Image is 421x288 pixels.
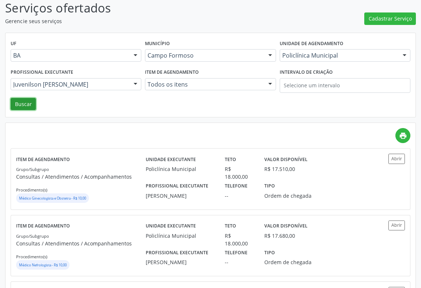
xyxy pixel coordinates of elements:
[146,181,208,192] label: Profissional executante
[369,15,412,22] span: Cadastrar Serviço
[264,154,308,165] label: Valor disponível
[264,258,313,266] div: Ordem de chegada
[146,247,208,259] label: Profissional executante
[264,220,308,232] label: Valor disponível
[280,38,343,50] label: Unidade de agendamento
[225,154,236,165] label: Teto
[16,167,49,172] small: Grupo/Subgrupo
[364,12,416,25] button: Cadastrar Serviço
[264,165,295,173] div: R$ 17.510,00
[16,220,70,232] label: Item de agendamento
[19,196,86,201] small: Médico Ginecologista e Obstetra - R$ 10,00
[145,67,199,78] label: Item de agendamento
[19,263,67,267] small: Médico Nefrologista - R$ 10,00
[13,81,126,88] span: Juvenilson [PERSON_NAME]
[388,154,405,164] button: Abrir
[264,192,313,200] div: Ordem de chegada
[148,81,261,88] span: Todos os itens
[395,128,410,143] a: print
[282,52,395,59] span: Policlínica Municipal
[16,187,47,193] small: Procedimento(s)
[264,232,295,240] div: R$ 17.680,00
[16,240,146,247] p: Consultas / Atendimentos / Acompanhamentos
[280,67,333,78] label: Intervalo de criação
[225,247,247,259] label: Telefone
[13,52,126,59] span: BA
[146,232,215,240] div: Policlínica Municipal
[148,52,261,59] span: Campo Formoso
[146,165,215,173] div: Policlínica Municipal
[146,192,215,200] div: [PERSON_NAME]
[16,173,146,181] p: Consultas / Atendimentos / Acompanhamentos
[388,220,405,230] button: Abrir
[16,154,70,165] label: Item de agendamento
[225,258,254,266] div: --
[145,38,170,50] label: Município
[11,67,73,78] label: Profissional executante
[264,247,275,259] label: Tipo
[264,181,275,192] label: Tipo
[11,98,36,110] button: Buscar
[225,220,236,232] label: Teto
[146,154,196,165] label: Unidade executante
[16,254,47,259] small: Procedimento(s)
[225,192,254,200] div: --
[146,258,215,266] div: [PERSON_NAME]
[16,233,49,239] small: Grupo/Subgrupo
[399,132,407,140] i: print
[225,165,254,181] div: R$ 18.000,00
[280,78,410,93] input: Selecione um intervalo
[225,181,247,192] label: Telefone
[146,220,196,232] label: Unidade executante
[5,17,293,25] p: Gerencie seus serviços
[11,38,16,50] label: UF
[225,232,254,247] div: R$ 18.000,00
